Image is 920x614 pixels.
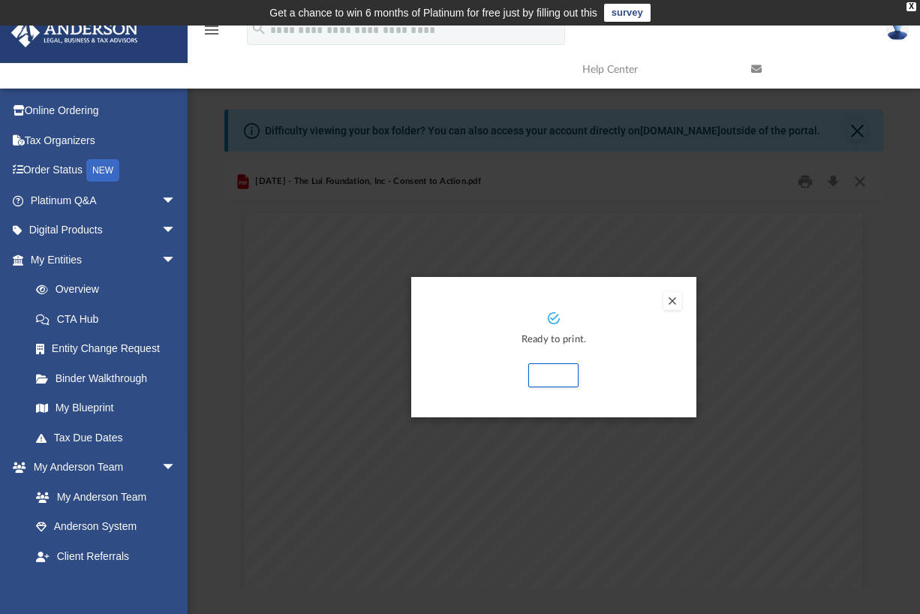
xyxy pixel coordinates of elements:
[7,18,143,47] img: Anderson Advisors Platinum Portal
[21,334,199,364] a: Entity Change Request
[11,245,199,275] a: My Entitiesarrow_drop_down
[224,162,883,589] div: Preview
[251,20,267,37] i: search
[11,125,199,155] a: Tax Organizers
[21,541,191,571] a: Client Referrals
[571,40,740,99] a: Help Center
[161,185,191,216] span: arrow_drop_down
[604,4,651,22] a: survey
[11,185,199,215] a: Platinum Q&Aarrow_drop_down
[21,275,199,305] a: Overview
[426,332,681,349] p: Ready to print.
[886,19,909,41] img: User Pic
[21,482,184,512] a: My Anderson Team
[269,4,597,22] div: Get a chance to win 6 months of Platinum for free just by filling out this
[11,215,199,245] a: Digital Productsarrow_drop_down
[21,393,191,423] a: My Blueprint
[203,29,221,39] a: menu
[86,159,119,182] div: NEW
[203,21,221,39] i: menu
[21,304,199,334] a: CTA Hub
[906,2,916,11] div: close
[11,155,199,186] a: Order StatusNEW
[21,363,199,393] a: Binder Walkthrough
[11,453,191,483] a: My Anderson Teamarrow_drop_down
[528,363,579,387] button: Print
[161,245,191,275] span: arrow_drop_down
[161,215,191,246] span: arrow_drop_down
[11,96,199,126] a: Online Ordering
[21,512,191,542] a: Anderson System
[21,423,199,453] a: Tax Due Dates
[161,453,191,483] span: arrow_drop_down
